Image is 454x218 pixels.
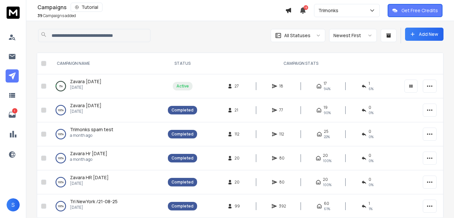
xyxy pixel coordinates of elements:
p: 100 % [58,155,64,161]
span: 39 [37,13,42,18]
span: 17 [324,81,327,86]
p: 100 % [58,107,64,113]
span: 1 % [369,206,373,211]
p: a month ago [70,133,113,138]
span: 27 [235,84,241,89]
td: 100%Trimonks spam testa month ago [49,122,164,146]
span: 0 [369,153,371,158]
div: Completed [171,204,193,209]
span: 0 [369,177,371,182]
td: 100%Zavara [DATE][DATE] [49,98,164,122]
p: All Statuses [284,32,310,39]
span: 112 [235,132,241,137]
button: Get Free Credits [388,4,443,17]
span: 6 % [369,86,374,91]
span: 21 [235,108,241,113]
button: Add New [405,28,443,41]
a: Zavara HR [DATE] [70,174,109,181]
span: 0 % [369,158,374,163]
a: Trimonks spam test [70,126,113,133]
span: 94 % [324,86,330,91]
span: 77 [279,108,286,113]
span: Tri NewYork /21-08-25 [70,198,118,205]
span: 80 [279,180,286,185]
span: 60 [324,201,329,206]
span: 100 % [323,182,331,187]
p: [DATE] [70,109,102,114]
p: 100 % [58,203,64,209]
button: Newest First [329,29,377,42]
span: 20 [235,156,241,161]
a: 1 [6,108,19,121]
p: a month ago [70,157,107,162]
div: Completed [171,156,193,161]
p: 100 % [58,179,64,185]
span: 1 [369,201,370,206]
a: Tri NewYork /21-08-25 [70,198,118,205]
span: 18 [279,84,286,89]
span: 22 % [324,134,330,139]
span: 100 % [323,158,331,163]
a: Zavara [DATE] [70,78,102,85]
td: 3%Zavara [DATE][DATE] [49,74,164,98]
p: Get Free Credits [401,7,438,14]
div: Completed [171,108,193,113]
span: 19 [324,105,328,110]
button: S [7,198,20,211]
p: [DATE] [70,181,109,186]
p: [DATE] [70,85,102,90]
span: 0 % [369,110,374,115]
span: Zavara [DATE] [70,78,102,85]
a: Zavara [DATE] [70,102,102,109]
th: STATUS [164,53,201,74]
p: [DATE] [70,205,118,210]
span: Zavara HR [DATE] [70,174,109,181]
span: 25 [324,129,329,134]
span: 0 [369,105,371,110]
p: Trimonks [318,7,341,14]
th: CAMPAIGN STATS [201,53,400,74]
span: 112 [279,132,286,137]
span: 20 [323,153,328,158]
span: 392 [279,204,286,209]
p: Campaigns added [37,13,76,18]
span: 0 [369,129,371,134]
span: 90 % [324,110,331,115]
p: 3 % [59,83,63,89]
span: 20 [323,177,328,182]
button: Tutorial [71,3,102,12]
div: Completed [171,132,193,137]
th: CAMPAIGN NAME [49,53,164,74]
div: Completed [171,180,193,185]
span: 15 [304,5,308,10]
span: 80 [279,156,286,161]
div: Campaigns [37,3,285,12]
span: Zavara [DATE] [70,102,102,109]
span: 61 % [324,206,330,211]
div: Active [176,84,189,89]
p: 100 % [58,131,64,137]
td: 100%Zavara HR [DATE][DATE] [49,170,164,194]
a: Zavara Hr [DATE] [70,150,107,157]
span: 20 [235,180,241,185]
span: Zavara Hr [DATE] [70,150,107,157]
span: 99 [235,204,241,209]
td: 100%Zavara Hr [DATE]a month ago [49,146,164,170]
p: 1 [12,108,17,113]
span: Trimonks spam test [70,126,113,133]
span: 0 % [369,182,374,187]
span: 0 % [369,134,374,139]
span: 1 [369,81,370,86]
